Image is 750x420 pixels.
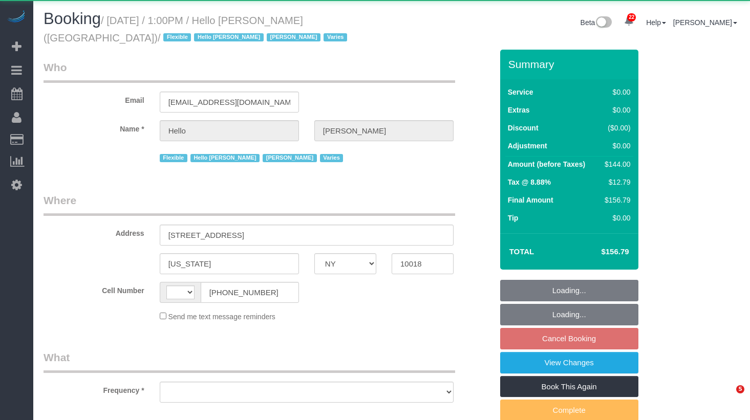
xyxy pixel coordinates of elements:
span: / [158,32,350,43]
div: $156.79 [601,195,630,205]
legend: What [44,350,455,373]
div: $0.00 [601,87,630,97]
span: [PERSON_NAME] [267,33,320,41]
a: Book This Again [500,376,638,397]
div: $0.00 [601,213,630,223]
img: New interface [595,16,612,30]
legend: Who [44,60,455,83]
label: Extras [508,105,530,115]
h4: $156.79 [570,248,629,256]
input: City [160,253,299,274]
label: Email [36,92,152,105]
label: Tip [508,213,519,223]
a: Help [646,18,666,27]
a: View Changes [500,352,638,373]
input: Email [160,92,299,113]
img: Automaid Logo [6,10,27,25]
div: $0.00 [601,105,630,115]
strong: Total [509,247,534,256]
span: Varies [320,154,344,162]
label: Frequency * [36,382,152,395]
legend: Where [44,193,455,216]
span: Hello [PERSON_NAME] [194,33,263,41]
div: $144.00 [601,159,630,169]
input: Last Name [314,120,454,141]
label: Address [36,225,152,238]
label: Amount (before Taxes) [508,159,585,169]
div: ($0.00) [601,123,630,133]
span: Send me text message reminders [168,313,275,321]
span: Hello [PERSON_NAME] [190,154,260,162]
h3: Summary [508,58,633,70]
label: Cell Number [36,282,152,296]
input: Cell Number [201,282,299,303]
label: Discount [508,123,539,133]
a: [PERSON_NAME] [673,18,737,27]
label: Tax @ 8.88% [508,177,551,187]
div: $12.79 [601,177,630,187]
span: Flexible [163,33,191,41]
iframe: Intercom live chat [715,385,740,410]
input: Zip Code [392,253,454,274]
small: / [DATE] / 1:00PM / Hello [PERSON_NAME] ([GEOGRAPHIC_DATA]) [44,15,350,43]
span: 22 [627,13,636,21]
span: 5 [736,385,744,393]
a: 22 [619,10,639,33]
span: Booking [44,10,101,28]
a: Beta [581,18,612,27]
span: Flexible [160,154,187,162]
span: [PERSON_NAME] [263,154,316,162]
label: Final Amount [508,195,553,205]
label: Adjustment [508,141,547,151]
div: $0.00 [601,141,630,151]
span: Varies [324,33,347,41]
input: First Name [160,120,299,141]
label: Service [508,87,533,97]
label: Name * [36,120,152,134]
